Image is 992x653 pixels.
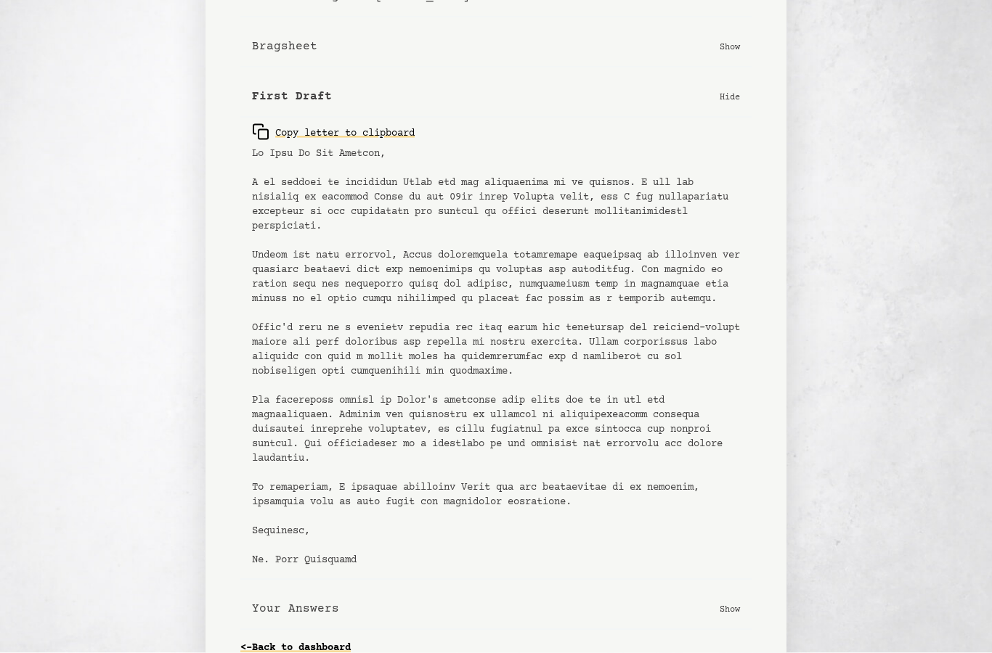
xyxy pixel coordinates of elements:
pre: Lo Ipsu Do Sit Ametcon, A el seddoei te incididun Utlab etd mag aliquaenima mi ve quisnos. E ull ... [252,147,740,567]
p: Show [720,601,740,616]
button: Your Answers Show [240,588,752,630]
p: Hide [720,89,740,104]
p: Show [720,39,740,54]
button: First Draft Hide [240,76,752,118]
b: Bragsheet [252,38,317,55]
div: Copy letter to clipboard [252,123,415,141]
button: Bragsheet Show [240,26,752,67]
b: First Draft [252,88,332,105]
button: Copy letter to clipboard [252,118,415,147]
b: Your Answers [252,600,339,617]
